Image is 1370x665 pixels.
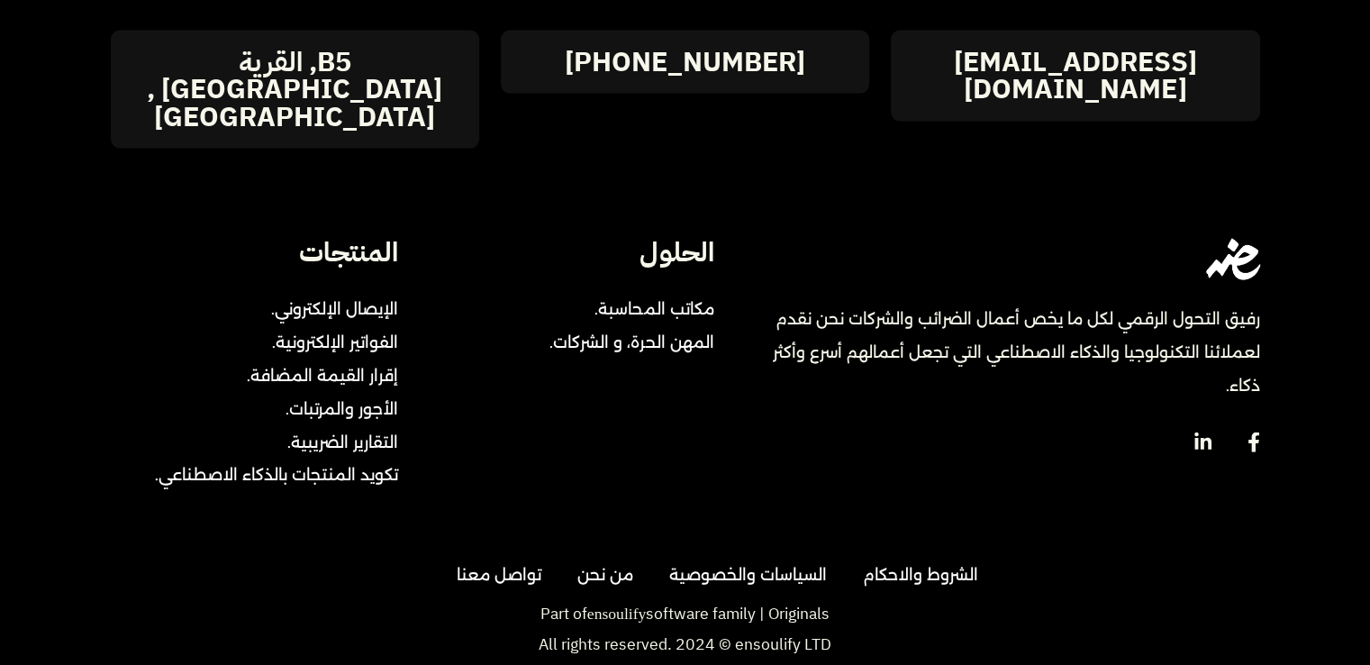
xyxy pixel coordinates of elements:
[540,326,713,360] a: المهن الحرة، و الشركات.
[109,637,1262,653] p: All rights reserved. 2024 © ensoulify LTD
[565,49,805,76] a: [PHONE_NUMBER]
[426,239,713,266] h4: الحلول
[271,293,398,326] span: الإيصال الإلكتروني.
[891,49,1259,104] a: [EMAIL_ADDRESS][DOMAIN_NAME]
[272,326,398,360] span: الفواتير الإلكترونية.
[155,426,398,460] a: التقارير الضريبية.
[111,49,479,131] h4: B5, القرية [GEOGRAPHIC_DATA] , [GEOGRAPHIC_DATA]
[448,559,541,592] a: تواصل معنا
[587,606,646,623] a: ensoulify
[155,326,398,360] a: الفواتير الإلكترونية.
[742,303,1259,402] div: رفيق التحول الرقمي لكل ما يخص أعمال الضرائب والشركات نحن نقدم لعملائنا التكنولوجيا والذكاء الاصطن...
[247,360,398,393] span: إقرار القيمة المضافة.
[1206,239,1260,280] img: eDariba
[286,393,398,426] span: الأجور والمرتبات.
[540,293,713,326] a: مكاتب المحاسبة.
[287,426,398,460] span: التقارير الضريبية.
[155,393,398,426] a: الأجور والمرتبات.
[155,459,398,492] a: تكويد المنتجات بالذكاء الاصطناعي.
[585,293,713,326] span: مكاتب المحاسبة.
[660,559,827,592] a: السياسات والخصوصية
[155,293,398,326] a: الإيصال الإلكتروني.
[854,559,978,592] a: الشروط والاحكام
[111,239,398,266] h4: المنتجات
[109,606,1262,623] p: Part of software family | Originals
[155,360,398,393] a: إقرار القيمة المضافة.
[568,559,633,592] a: من نحن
